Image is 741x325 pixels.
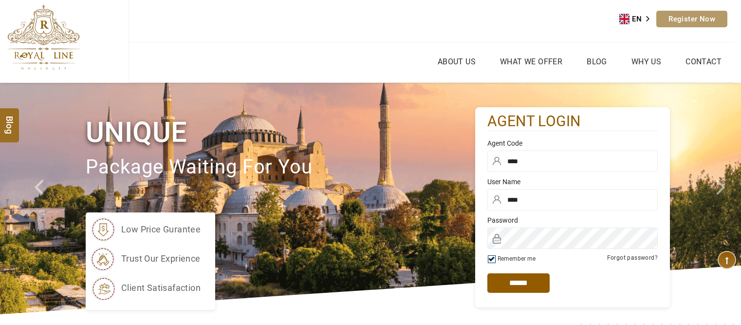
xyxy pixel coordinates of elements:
a: Blog [584,55,610,69]
p: package waiting for you [86,151,475,184]
a: Why Us [629,55,664,69]
a: What we Offer [498,55,565,69]
a: EN [619,12,656,26]
h2: agent login [487,112,658,131]
a: Check next image [704,83,741,315]
span: Blog [3,116,16,124]
label: Password [487,215,658,225]
label: Remember me [498,255,536,262]
a: About Us [435,55,478,69]
aside: Language selected: English [619,12,656,26]
label: User Name [487,177,658,187]
h1: Unique [86,114,475,151]
img: The Royal Line Holidays [7,4,80,70]
div: Language [619,12,656,26]
li: trust our exprience [91,247,201,271]
li: low price gurantee [91,217,201,242]
li: client satisafaction [91,276,201,300]
a: Register Now [656,11,727,27]
a: Check next prev [22,83,59,315]
label: Agent Code [487,138,658,148]
a: Contact [683,55,724,69]
a: Forgot password? [607,254,658,261]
